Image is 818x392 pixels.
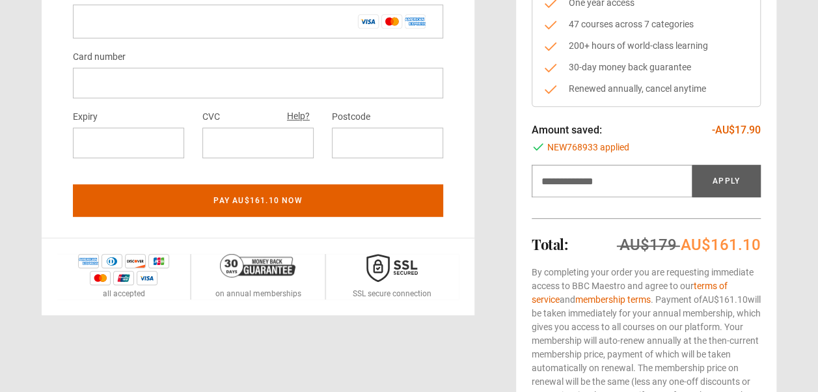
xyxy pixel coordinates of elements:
[148,254,169,268] img: jcb
[543,18,750,31] li: 47 courses across 7 categories
[73,49,126,65] label: Card number
[681,236,761,254] span: AU$161.10
[283,108,314,125] button: Help?
[342,137,433,149] iframe: Secure postal code input frame
[78,254,99,268] img: amex
[692,165,761,197] button: Apply
[90,271,111,285] img: mastercard
[575,294,651,305] a: membership terms
[102,254,122,268] img: diners
[702,294,748,305] span: AU$161.10
[113,271,134,285] img: unionpay
[73,184,443,217] button: Pay AU$161.10 now
[532,236,567,252] h2: Total:
[213,137,303,149] iframe: Secure CVC input frame
[543,39,750,53] li: 200+ hours of world-class learning
[73,109,98,125] label: Expiry
[215,288,301,300] p: on annual memberships
[712,122,761,138] p: -AU$17.90
[353,288,431,300] p: SSL secure connection
[543,82,750,96] li: Renewed annually, cancel anytime
[137,271,157,285] img: visa
[532,122,602,138] p: Amount saved:
[332,109,370,125] label: Postcode
[547,141,629,154] span: NEW768933 applied
[620,236,677,254] span: AU$179
[202,109,220,125] label: CVC
[220,254,295,277] img: 30-day-money-back-guarantee-c866a5dd536ff72a469b.png
[543,61,750,74] li: 30-day money back guarantee
[103,288,145,300] p: all accepted
[83,77,433,89] iframe: Secure card number input frame
[125,254,146,268] img: discover
[83,137,174,149] iframe: Secure expiration date input frame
